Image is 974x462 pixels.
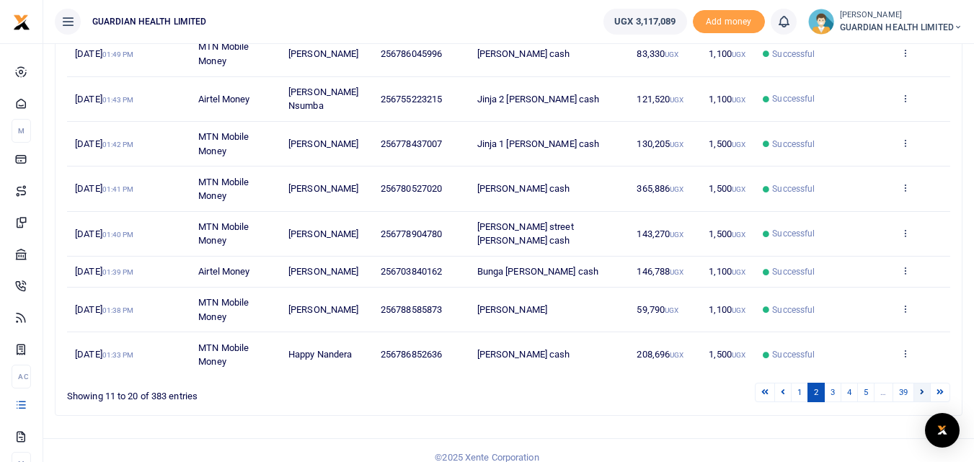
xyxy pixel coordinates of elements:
span: Happy Nandera [288,349,352,360]
a: 4 [841,383,858,402]
span: MTN Mobile Money [198,221,249,246]
small: UGX [670,231,683,239]
span: Jinja 1 [PERSON_NAME] cash [477,138,600,149]
span: MTN Mobile Money [198,297,249,322]
small: UGX [670,268,683,276]
span: Add money [693,10,765,34]
span: 256786852636 [381,349,442,360]
span: 143,270 [637,228,683,239]
small: UGX [732,185,745,193]
small: UGX [732,96,745,104]
small: 01:39 PM [102,268,134,276]
span: 121,520 [637,94,683,105]
span: [PERSON_NAME] [288,304,358,315]
span: [PERSON_NAME] [288,266,358,277]
small: 01:33 PM [102,351,134,359]
span: Airtel Money [198,266,249,277]
span: Successful [772,265,815,278]
span: 256755223215 [381,94,442,105]
small: UGX [670,185,683,193]
a: 1 [791,383,808,402]
span: 1,100 [709,266,745,277]
li: M [12,119,31,143]
span: Successful [772,348,815,361]
a: profile-user [PERSON_NAME] GUARDIAN HEALTH LIMITED [808,9,962,35]
span: Bunga [PERSON_NAME] cash [477,266,598,277]
small: UGX [670,351,683,359]
span: Successful [772,303,815,316]
span: [PERSON_NAME] cash [477,349,570,360]
a: 2 [807,383,825,402]
small: 01:42 PM [102,141,134,148]
span: [DATE] [75,94,133,105]
a: UGX 3,117,089 [603,9,686,35]
a: logo-small logo-large logo-large [13,16,30,27]
small: UGX [670,141,683,148]
span: [PERSON_NAME] cash [477,183,570,194]
span: 1,100 [709,48,745,59]
small: UGX [732,351,745,359]
li: Ac [12,365,31,388]
small: 01:38 PM [102,306,134,314]
span: [DATE] [75,304,133,315]
span: Successful [772,48,815,61]
span: 59,790 [637,304,678,315]
span: 83,330 [637,48,678,59]
li: Wallet ballance [598,9,692,35]
a: Add money [693,15,765,26]
span: Successful [772,182,815,195]
small: 01:40 PM [102,231,134,239]
span: 256780527020 [381,183,442,194]
span: GUARDIAN HEALTH LIMITED [840,21,962,34]
a: 39 [893,383,914,402]
span: 256703840162 [381,266,442,277]
span: [PERSON_NAME] [288,138,358,149]
span: Successful [772,92,815,105]
span: UGX 3,117,089 [614,14,676,29]
span: Jinja 2 [PERSON_NAME] cash [477,94,600,105]
span: MTN Mobile Money [198,41,249,66]
small: 01:49 PM [102,50,134,58]
span: 208,696 [637,349,683,360]
small: UGX [670,96,683,104]
span: [PERSON_NAME] [288,48,358,59]
span: [DATE] [75,183,133,194]
img: logo-small [13,14,30,31]
small: 01:41 PM [102,185,134,193]
span: 365,886 [637,183,683,194]
small: [PERSON_NAME] [840,9,962,22]
div: Open Intercom Messenger [925,413,960,448]
span: 1,100 [709,94,745,105]
span: [DATE] [75,228,133,239]
span: GUARDIAN HEALTH LIMITED [87,15,212,28]
span: [DATE] [75,266,133,277]
span: [PERSON_NAME] street [PERSON_NAME] cash [477,221,574,246]
span: Successful [772,138,815,151]
div: Showing 11 to 20 of 383 entries [67,381,429,404]
a: 3 [824,383,841,402]
span: MTN Mobile Money [198,342,249,368]
small: UGX [732,141,745,148]
span: 130,205 [637,138,683,149]
span: 1,500 [709,349,745,360]
span: MTN Mobile Money [198,177,249,202]
span: [DATE] [75,48,133,59]
span: [PERSON_NAME] Nsumba [288,86,358,112]
small: UGX [732,50,745,58]
span: [PERSON_NAME] cash [477,48,570,59]
small: UGX [665,306,678,314]
span: 1,500 [709,183,745,194]
span: 256786045996 [381,48,442,59]
a: 5 [857,383,875,402]
span: Successful [772,227,815,240]
span: 1,500 [709,228,745,239]
span: [DATE] [75,138,133,149]
span: 146,788 [637,266,683,277]
span: 1,100 [709,304,745,315]
span: [DATE] [75,349,133,360]
span: MTN Mobile Money [198,131,249,156]
li: Toup your wallet [693,10,765,34]
span: [PERSON_NAME] [288,228,358,239]
span: 256788585873 [381,304,442,315]
img: profile-user [808,9,834,35]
